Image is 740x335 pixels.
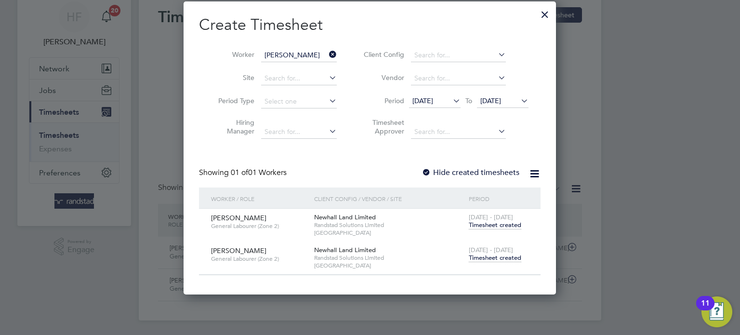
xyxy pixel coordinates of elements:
[231,168,248,177] span: 01 of
[209,188,312,210] div: Worker / Role
[314,262,464,269] span: [GEOGRAPHIC_DATA]
[211,73,254,82] label: Site
[314,213,376,221] span: Newhall Land Limited
[314,254,464,262] span: Randstad Solutions Limited
[480,96,501,105] span: [DATE]
[462,94,475,107] span: To
[411,72,506,85] input: Search for...
[261,72,337,85] input: Search for...
[314,229,464,237] span: [GEOGRAPHIC_DATA]
[469,221,521,229] span: Timesheet created
[211,96,254,105] label: Period Type
[231,168,287,177] span: 01 Workers
[412,96,433,105] span: [DATE]
[469,213,513,221] span: [DATE] - [DATE]
[422,168,519,177] label: Hide created timesheets
[211,246,266,255] span: [PERSON_NAME]
[466,188,531,210] div: Period
[314,221,464,229] span: Randstad Solutions Limited
[411,49,506,62] input: Search for...
[211,222,307,230] span: General Labourer (Zone 2)
[361,50,404,59] label: Client Config
[701,303,710,316] div: 11
[261,49,337,62] input: Search for...
[261,95,337,108] input: Select one
[211,214,266,222] span: [PERSON_NAME]
[361,118,404,135] label: Timesheet Approver
[314,246,376,254] span: Newhall Land Limited
[261,125,337,139] input: Search for...
[312,188,466,210] div: Client Config / Vendor / Site
[701,296,732,327] button: Open Resource Center, 11 new notifications
[211,50,254,59] label: Worker
[199,15,541,35] h2: Create Timesheet
[411,125,506,139] input: Search for...
[211,255,307,263] span: General Labourer (Zone 2)
[361,73,404,82] label: Vendor
[361,96,404,105] label: Period
[469,254,521,262] span: Timesheet created
[199,168,289,178] div: Showing
[469,246,513,254] span: [DATE] - [DATE]
[211,118,254,135] label: Hiring Manager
